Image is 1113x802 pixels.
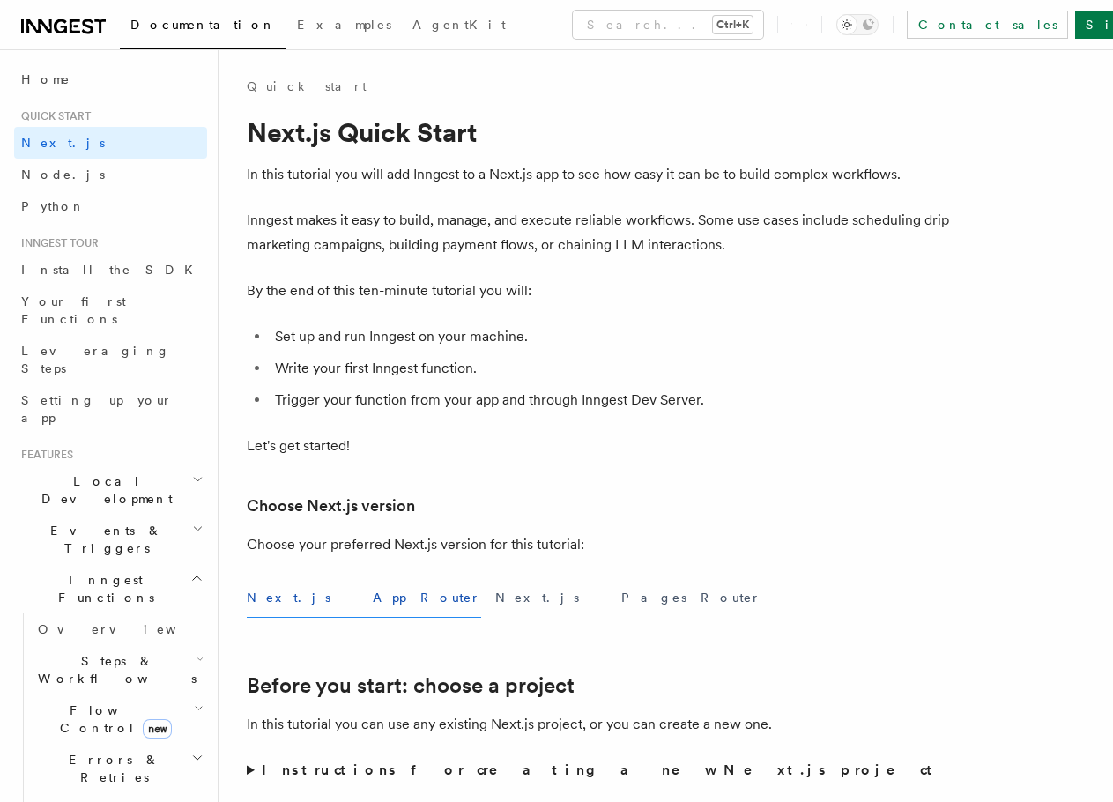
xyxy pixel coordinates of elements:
[412,18,506,32] span: AgentKit
[38,622,219,636] span: Overview
[836,14,879,35] button: Toggle dark mode
[247,494,415,518] a: Choose Next.js version
[402,5,516,48] a: AgentKit
[14,335,207,384] a: Leveraging Steps
[21,344,170,375] span: Leveraging Steps
[713,16,753,33] kbd: Ctrl+K
[21,294,126,326] span: Your first Functions
[247,208,952,257] p: Inngest makes it easy to build, manage, and execute reliable workflows. Some use cases include sc...
[14,465,207,515] button: Local Development
[247,116,952,148] h1: Next.js Quick Start
[14,109,91,123] span: Quick start
[262,761,939,778] strong: Instructions for creating a new Next.js project
[14,63,207,95] a: Home
[247,578,481,618] button: Next.js - App Router
[14,522,192,557] span: Events & Triggers
[31,744,207,793] button: Errors & Retries
[270,388,952,412] li: Trigger your function from your app and through Inngest Dev Server.
[270,356,952,381] li: Write your first Inngest function.
[31,652,197,687] span: Steps & Workflows
[14,384,207,434] a: Setting up your app
[21,167,105,182] span: Node.js
[21,199,85,213] span: Python
[297,18,391,32] span: Examples
[21,71,70,88] span: Home
[247,712,952,737] p: In this tutorial you can use any existing Next.js project, or you can create a new one.
[247,758,952,783] summary: Instructions for creating a new Next.js project
[14,236,99,250] span: Inngest tour
[247,162,952,187] p: In this tutorial you will add Inngest to a Next.js app to see how easy it can be to build complex...
[907,11,1068,39] a: Contact sales
[14,254,207,286] a: Install the SDK
[14,159,207,190] a: Node.js
[14,286,207,335] a: Your first Functions
[247,673,575,698] a: Before you start: choose a project
[247,78,367,95] a: Quick start
[14,515,207,564] button: Events & Triggers
[573,11,763,39] button: Search...Ctrl+K
[120,5,286,49] a: Documentation
[247,532,952,557] p: Choose your preferred Next.js version for this tutorial:
[21,393,173,425] span: Setting up your app
[14,448,73,462] span: Features
[495,578,761,618] button: Next.js - Pages Router
[14,127,207,159] a: Next.js
[14,472,192,508] span: Local Development
[130,18,276,32] span: Documentation
[21,136,105,150] span: Next.js
[31,645,207,694] button: Steps & Workflows
[31,613,207,645] a: Overview
[21,263,204,277] span: Install the SDK
[14,564,207,613] button: Inngest Functions
[247,278,952,303] p: By the end of this ten-minute tutorial you will:
[31,751,191,786] span: Errors & Retries
[31,702,194,737] span: Flow Control
[31,694,207,744] button: Flow Controlnew
[286,5,402,48] a: Examples
[143,719,172,739] span: new
[14,571,190,606] span: Inngest Functions
[14,190,207,222] a: Python
[247,434,952,458] p: Let's get started!
[270,324,952,349] li: Set up and run Inngest on your machine.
